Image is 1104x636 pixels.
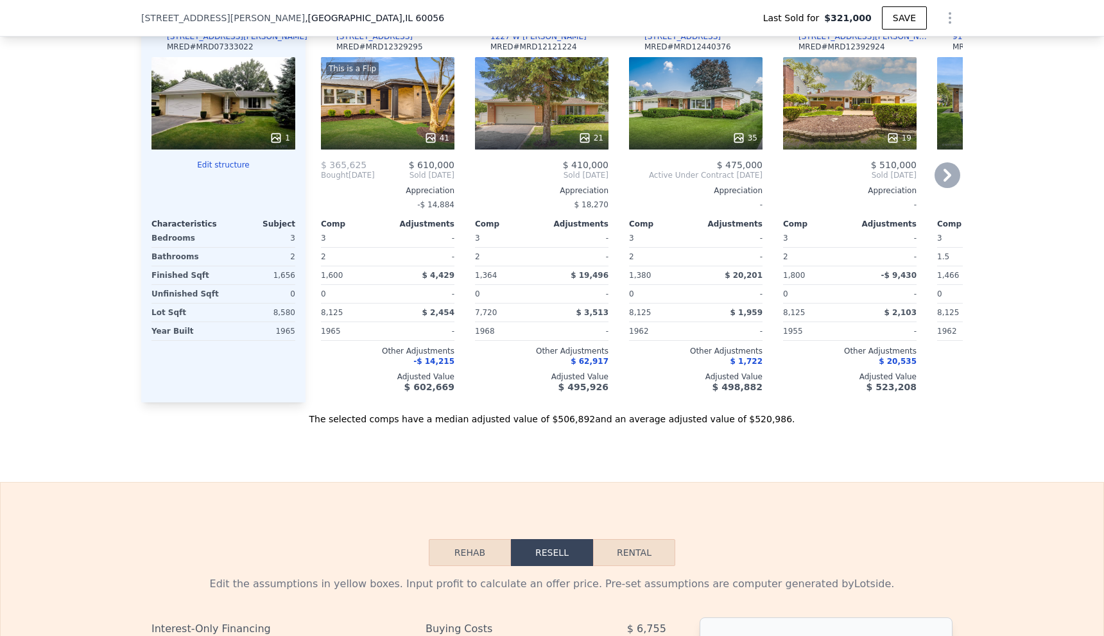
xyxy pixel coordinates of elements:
div: 1955 [783,322,847,340]
div: - [852,229,917,247]
a: [STREET_ADDRESS][PERSON_NAME] [783,31,932,42]
div: The selected comps have a median adjusted value of $506,892 and an average adjusted value of $520... [141,402,963,425]
div: 2 [321,248,385,266]
div: Subject [223,219,295,229]
span: 3 [321,234,326,243]
div: Lot Sqft [151,304,221,322]
span: $ 62,917 [571,357,608,366]
div: - [783,196,917,214]
div: 1,656 [226,266,295,284]
div: 8,580 [226,304,295,322]
span: 8,125 [321,308,343,317]
div: MRED # MRD12329295 [336,42,423,52]
a: 911 S See Gwun Ave [937,31,1032,42]
div: 2 [629,248,693,266]
div: Appreciation [629,185,763,196]
div: 1965 [226,322,295,340]
div: - [698,322,763,340]
span: $ 602,669 [404,382,454,392]
div: 2 [226,248,295,266]
span: $ 510,000 [871,160,917,170]
span: 0 [475,289,480,298]
div: Appreciation [937,185,1071,196]
div: [STREET_ADDRESS][PERSON_NAME] [167,31,307,42]
div: 2 [783,248,847,266]
div: 35 [732,132,757,144]
span: -$ 14,884 [417,200,454,209]
span: $ 1,959 [730,308,763,317]
span: $ 475,000 [717,160,763,170]
div: Edit the assumptions in yellow boxes. Input profit to calculate an offer price. Pre-set assumptio... [151,576,953,592]
div: 0 [226,285,295,303]
span: $ 2,454 [422,308,454,317]
div: Adjustments [696,219,763,229]
div: 1962 [937,322,1001,340]
span: , IL 60056 [402,13,444,23]
div: [STREET_ADDRESS] [336,31,413,42]
div: MRED # MRD12392924 [798,42,885,52]
div: Appreciation [783,185,917,196]
div: Adjusted Value [937,372,1071,382]
button: Show Options [937,5,963,31]
span: $ 18,270 [574,200,608,209]
span: 1,364 [475,271,497,280]
span: 1,380 [629,271,651,280]
span: Sold [DATE] [475,170,608,180]
div: Other Adjustments [937,346,1071,356]
div: [STREET_ADDRESS] [644,31,721,42]
div: Characteristics [151,219,223,229]
div: - [390,322,454,340]
a: 1227 W [PERSON_NAME] [475,31,587,42]
button: SAVE [882,6,927,30]
span: $ 523,208 [867,382,917,392]
div: - [544,248,608,266]
div: - [544,322,608,340]
span: 1,466 [937,271,959,280]
div: Year Built [151,322,221,340]
span: $ 4,429 [422,271,454,280]
span: $ 365,625 [321,160,367,170]
div: Bathrooms [151,248,221,266]
div: Adjusted Value [475,372,608,382]
button: Edit structure [151,160,295,170]
div: [STREET_ADDRESS][PERSON_NAME] [798,31,932,42]
button: Rental [593,539,675,566]
span: 8,125 [937,308,959,317]
div: - [544,229,608,247]
div: - [698,248,763,266]
span: 8,125 [629,308,651,317]
span: $ 1,722 [730,357,763,366]
div: Adjusted Value [783,372,917,382]
div: Adjusted Value [321,372,454,382]
div: Comp [937,219,1004,229]
span: Sold [DATE] [375,170,454,180]
span: 7,720 [475,308,497,317]
div: Other Adjustments [321,346,454,356]
div: Other Adjustments [629,346,763,356]
span: 3 [783,234,788,243]
span: Active Under Contract [DATE] [629,170,763,180]
div: 911 S See Gwun Ave [953,31,1032,42]
span: $ 19,496 [571,271,608,280]
a: [STREET_ADDRESS] [321,31,413,42]
span: $ 498,882 [712,382,763,392]
span: -$ 9,430 [881,271,917,280]
div: Adjustments [542,219,608,229]
span: $ 495,926 [558,382,608,392]
div: Adjustments [850,219,917,229]
div: This is a Flip [326,62,379,75]
span: 3 [629,234,634,243]
div: - [852,248,917,266]
span: [STREET_ADDRESS][PERSON_NAME] [141,12,305,24]
div: - [852,285,917,303]
span: 8,125 [783,308,805,317]
span: 0 [937,289,942,298]
span: $ 20,201 [725,271,763,280]
a: [STREET_ADDRESS] [629,31,721,42]
span: $ 2,103 [884,308,917,317]
div: - [698,285,763,303]
span: $321,000 [824,12,872,24]
div: - [390,248,454,266]
span: $ 20,535 [879,357,917,366]
div: 41 [424,132,449,144]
